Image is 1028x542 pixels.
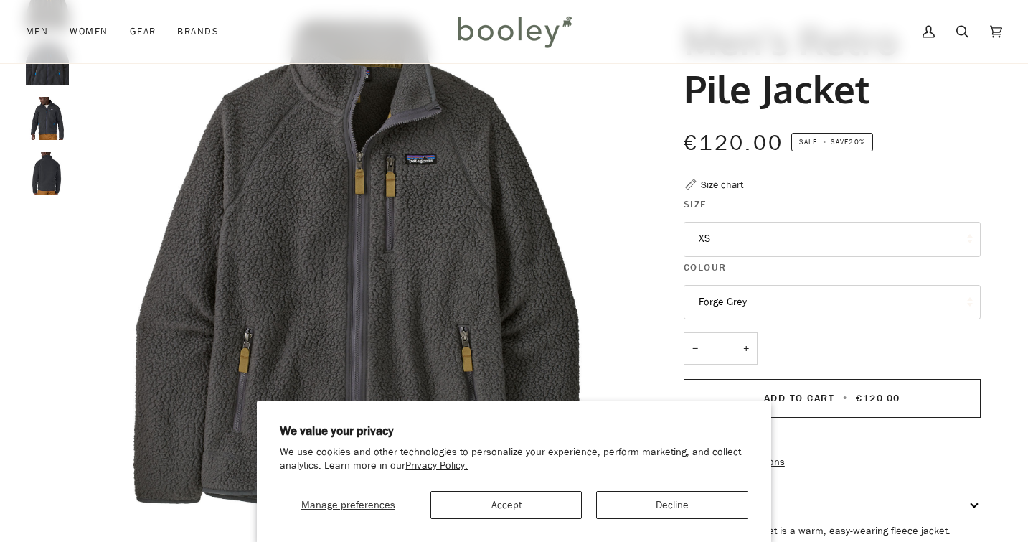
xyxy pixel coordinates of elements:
[684,454,981,470] a: More payment options
[839,391,852,405] span: •
[856,391,900,405] span: €120.00
[684,129,784,158] span: €120.00
[684,523,981,539] p: The Retro Pile Jacket is a warm, easy-wearing fleece jacket.
[849,136,864,147] span: 20%
[280,424,748,439] h2: We value your privacy
[684,379,981,418] button: Add to Cart • €120.00
[301,498,395,512] span: Manage preferences
[280,446,748,473] p: We use cookies and other technologies to personalize your experience, perform marketing, and coll...
[430,491,582,519] button: Accept
[26,97,69,140] img: Patagonia Men's Retro Pile Jacket Pitch Blue / Endless Blue - Booley Galway
[177,24,219,39] span: Brands
[819,136,831,147] em: •
[684,222,981,257] button: XS
[451,11,577,52] img: Booley
[701,177,743,192] div: Size chart
[26,24,48,39] span: Men
[684,285,981,320] button: Forge Grey
[684,332,758,365] input: Quantity
[596,491,748,519] button: Decline
[684,485,981,523] button: Description
[684,197,707,212] span: Size
[130,24,156,39] span: Gear
[684,17,970,111] h1: Men's Retro Pile Jacket
[70,24,108,39] span: Women
[791,133,873,151] span: Save
[735,332,758,365] button: +
[280,491,416,519] button: Manage preferences
[405,459,468,472] a: Privacy Policy.
[764,391,835,405] span: Add to Cart
[684,260,726,275] span: Colour
[684,332,707,365] button: −
[799,136,817,147] span: Sale
[26,152,69,195] img: Patagonia Men's Retro Pile Jacket Pitch Blue / Endless Blue - Booley Galway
